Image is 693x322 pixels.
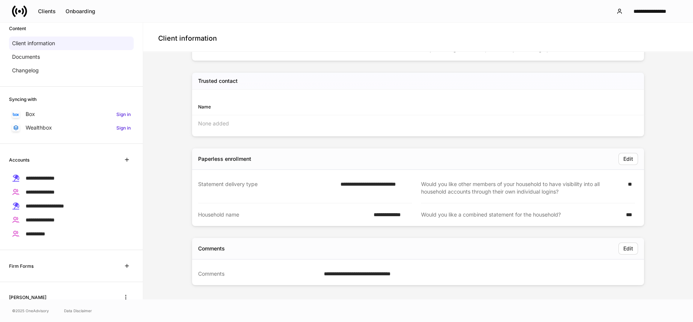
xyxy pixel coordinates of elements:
button: Clients [33,5,61,17]
span: © 2025 OneAdvisory [12,308,49,314]
p: Wealthbox [26,124,52,131]
a: WealthboxSign in [9,121,134,134]
h6: Content [9,25,26,32]
h6: Accounts [9,156,29,163]
button: Onboarding [61,5,100,17]
div: Edit [623,246,633,251]
a: BoxSign in [9,107,134,121]
div: Edit [623,156,633,162]
a: Documents [9,50,134,64]
h6: Firm Forms [9,262,34,270]
h5: Trusted contact [198,77,238,85]
img: oYqM9ojoZLfzCHUefNbBcWHcyDPbQKagtYciMC8pFl3iZXy3dU33Uwy+706y+0q2uJ1ghNQf2OIHrSh50tUd9HaB5oMc62p0G... [13,113,19,116]
a: Data Disclaimer [64,308,92,314]
a: Changelog [9,64,134,77]
div: Household name [198,211,369,218]
div: Would you like other members of your household to have visibility into all household accounts thr... [421,180,623,195]
a: Client information [9,37,134,50]
h4: Client information [158,34,217,43]
div: Comments [198,270,319,278]
div: Would you like a combined statement for the household? [421,211,621,218]
div: Paperless enrollment [198,155,251,163]
h6: [PERSON_NAME] [9,294,46,301]
h6: Sign in [116,111,131,118]
p: Documents [12,53,40,61]
p: Changelog [12,67,39,74]
button: Edit [618,153,638,165]
button: Edit [618,243,638,255]
div: Statement delivery type [198,180,336,195]
div: Clients [38,9,56,14]
div: Onboarding [66,9,95,14]
p: Client information [12,40,55,47]
div: Comments [198,245,225,252]
div: Name [198,103,418,110]
div: None added [192,115,644,132]
p: Box [26,110,35,118]
h6: Sign in [116,124,131,131]
h6: Syncing with [9,96,37,103]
